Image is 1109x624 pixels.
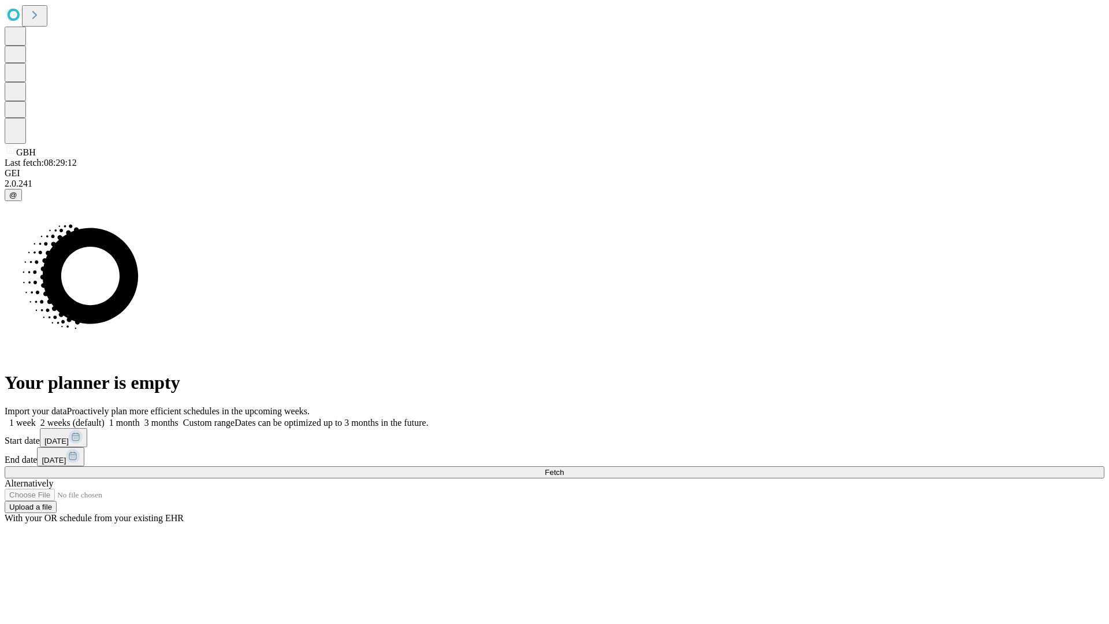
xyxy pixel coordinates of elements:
[5,501,57,513] button: Upload a file
[5,179,1104,189] div: 2.0.241
[40,428,87,447] button: [DATE]
[5,189,22,201] button: @
[42,456,66,465] span: [DATE]
[5,466,1104,478] button: Fetch
[9,418,36,428] span: 1 week
[5,168,1104,179] div: GEI
[545,468,564,477] span: Fetch
[9,191,17,199] span: @
[40,418,105,428] span: 2 weeks (default)
[109,418,140,428] span: 1 month
[67,406,310,416] span: Proactively plan more efficient schedules in the upcoming weeks.
[5,372,1104,393] h1: Your planner is empty
[5,428,1104,447] div: Start date
[5,406,67,416] span: Import your data
[183,418,235,428] span: Custom range
[16,147,36,157] span: GBH
[44,437,69,445] span: [DATE]
[144,418,178,428] span: 3 months
[5,158,77,168] span: Last fetch: 08:29:12
[5,478,53,488] span: Alternatively
[37,447,84,466] button: [DATE]
[5,513,184,523] span: With your OR schedule from your existing EHR
[235,418,428,428] span: Dates can be optimized up to 3 months in the future.
[5,447,1104,466] div: End date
